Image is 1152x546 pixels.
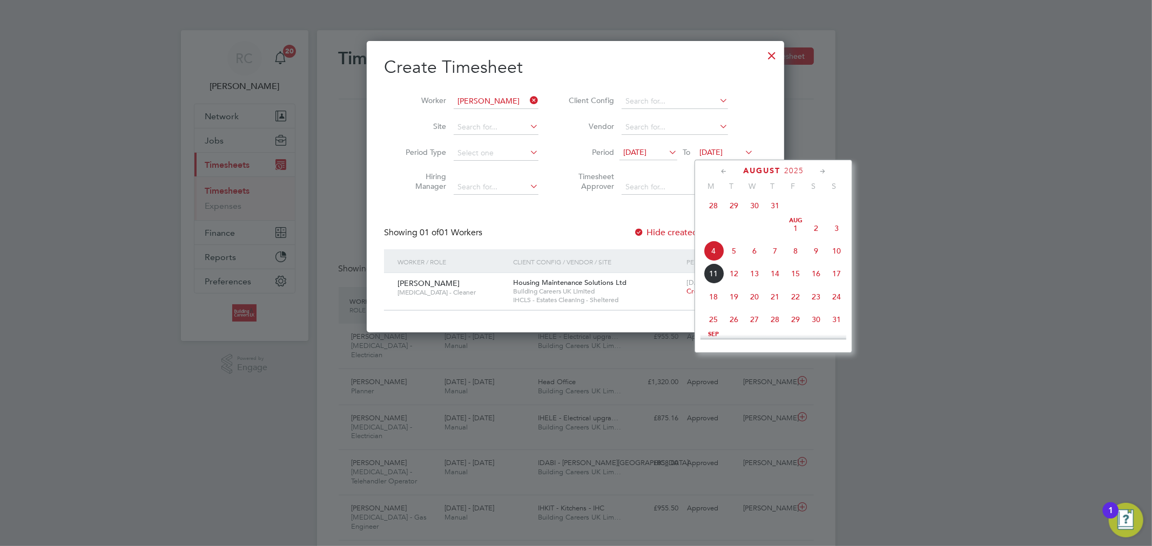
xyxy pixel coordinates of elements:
[744,286,765,307] span: 20
[744,332,765,352] span: 3
[744,263,765,284] span: 13
[513,287,681,296] span: Building Careers UK Limited
[724,195,744,216] span: 29
[510,249,684,274] div: Client Config / Vendor / Site
[783,181,803,191] span: F
[622,120,728,135] input: Search for...
[703,195,724,216] span: 28
[765,195,785,216] span: 31
[398,147,446,157] label: Period Type
[703,286,724,307] span: 18
[700,181,721,191] span: M
[765,241,785,261] span: 7
[686,286,742,296] span: Create timesheet
[699,147,723,157] span: [DATE]
[724,332,744,352] span: 2
[565,147,614,157] label: Period
[765,286,785,307] span: 21
[826,241,847,261] span: 10
[785,332,806,352] span: 5
[806,309,826,330] span: 30
[744,309,765,330] span: 27
[454,146,538,161] input: Select one
[686,278,736,287] span: [DATE] - [DATE]
[384,227,484,238] div: Showing
[454,94,538,109] input: Search for...
[454,120,538,135] input: Search for...
[765,332,785,352] span: 4
[513,278,626,287] span: Housing Maintenance Solutions Ltd
[765,263,785,284] span: 14
[826,309,847,330] span: 31
[420,227,439,238] span: 01 of
[703,332,724,337] span: Sep
[703,309,724,330] span: 25
[703,332,724,352] span: 1
[785,263,806,284] span: 15
[721,181,742,191] span: T
[724,286,744,307] span: 19
[826,286,847,307] span: 24
[806,286,826,307] span: 23
[806,263,826,284] span: 16
[565,172,614,191] label: Timesheet Approver
[398,172,446,191] label: Hiring Manager
[384,56,767,79] h2: Create Timesheet
[724,309,744,330] span: 26
[785,218,806,223] span: Aug
[398,95,446,105] label: Worker
[762,181,783,191] span: T
[398,278,460,288] span: [PERSON_NAME]
[826,332,847,352] span: 7
[1108,510,1113,524] div: 1
[806,241,826,261] span: 9
[806,218,826,238] span: 2
[513,296,681,304] span: IHCLS - Estates Cleaning - Sheltered
[826,263,847,284] span: 17
[742,181,762,191] span: W
[785,286,806,307] span: 22
[744,241,765,261] span: 6
[743,166,780,175] span: August
[684,249,756,274] div: Period
[784,166,804,175] span: 2025
[806,332,826,352] span: 6
[622,180,728,195] input: Search for...
[744,195,765,216] span: 30
[785,218,806,238] span: 1
[1109,503,1143,537] button: Open Resource Center, 1 new notification
[785,241,806,261] span: 8
[454,180,538,195] input: Search for...
[420,227,482,238] span: 01 Workers
[703,241,724,261] span: 4
[634,227,743,238] label: Hide created timesheets
[824,181,844,191] span: S
[703,263,724,284] span: 11
[724,241,744,261] span: 5
[785,309,806,330] span: 29
[803,181,824,191] span: S
[679,145,693,159] span: To
[724,263,744,284] span: 12
[398,121,446,131] label: Site
[395,249,510,274] div: Worker / Role
[565,95,614,105] label: Client Config
[623,147,646,157] span: [DATE]
[565,121,614,131] label: Vendor
[826,218,847,238] span: 3
[622,94,728,109] input: Search for...
[398,288,505,297] span: [MEDICAL_DATA] - Cleaner
[765,309,785,330] span: 28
